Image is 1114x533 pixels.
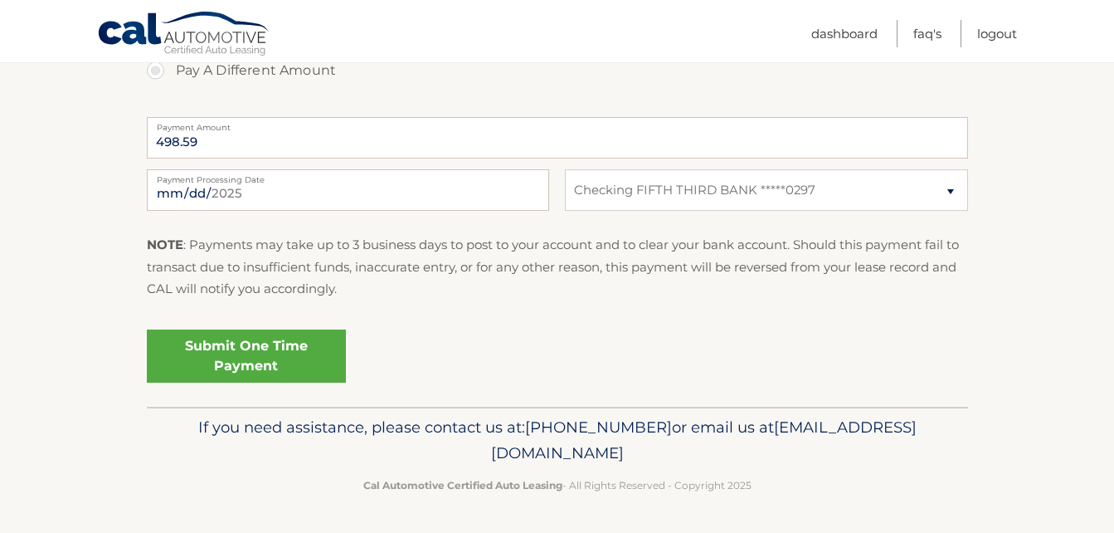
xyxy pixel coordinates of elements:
p: : Payments may take up to 3 business days to post to your account and to clear your bank account.... [147,234,968,300]
a: Logout [977,20,1017,47]
label: Pay A Different Amount [147,54,968,87]
span: [PHONE_NUMBER] [525,418,672,437]
input: Payment Date [147,169,549,211]
p: If you need assistance, please contact us at: or email us at [158,414,957,467]
label: Payment Amount [147,117,968,130]
strong: Cal Automotive Certified Auto Leasing [363,479,562,491]
label: Payment Processing Date [147,169,549,183]
p: - All Rights Reserved - Copyright 2025 [158,477,957,494]
a: Dashboard [811,20,878,47]
strong: NOTE [147,237,183,252]
input: Payment Amount [147,117,968,159]
a: Cal Automotive [97,11,271,59]
a: FAQ's [913,20,941,47]
a: Submit One Time Payment [147,330,346,383]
